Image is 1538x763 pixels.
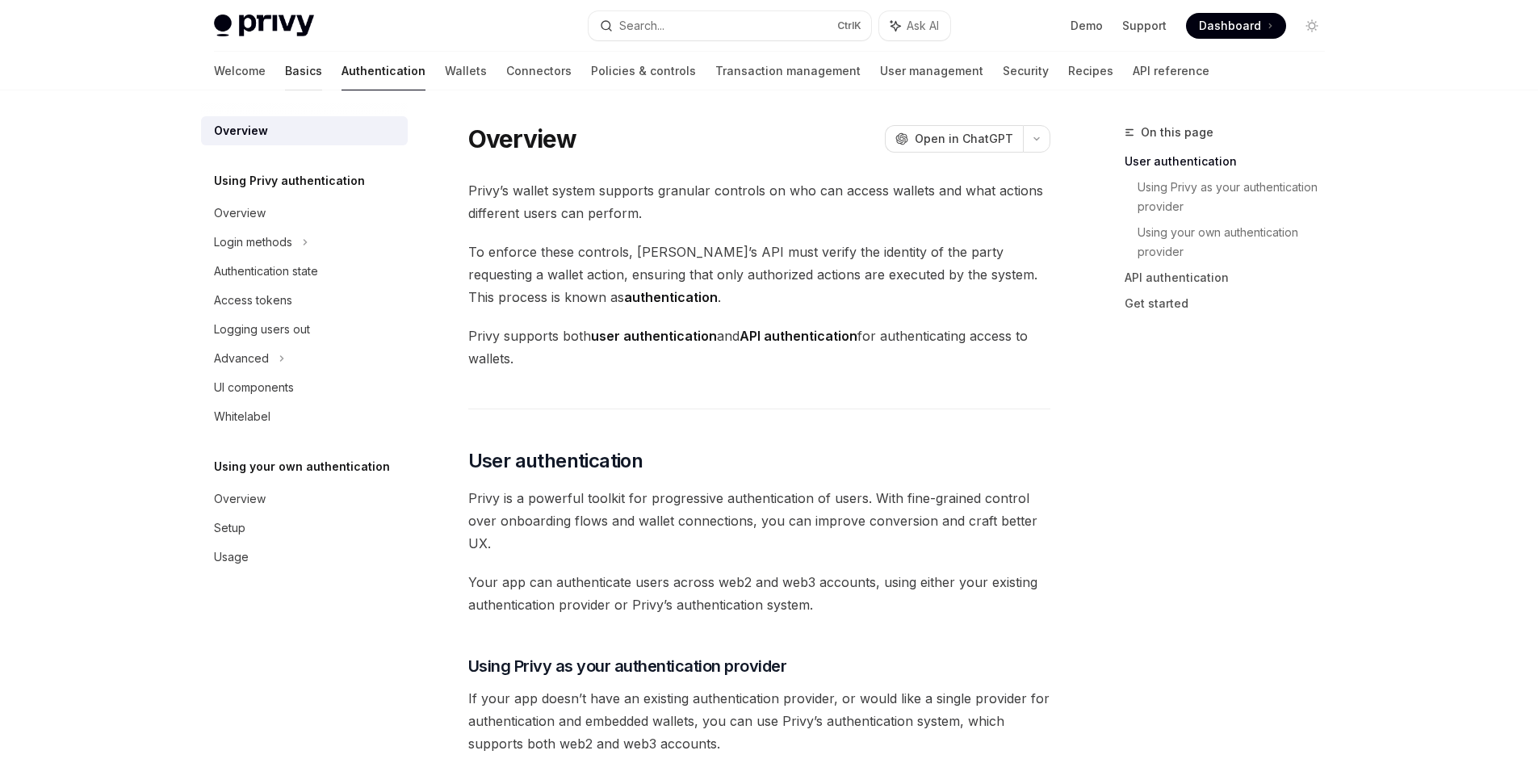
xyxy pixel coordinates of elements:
[1122,18,1167,34] a: Support
[880,52,983,90] a: User management
[214,52,266,90] a: Welcome
[214,457,390,476] h5: Using your own authentication
[468,241,1050,308] span: To enforce these controls, [PERSON_NAME]’s API must verify the identity of the party requesting a...
[214,349,269,368] div: Advanced
[214,15,314,37] img: light logo
[1186,13,1286,39] a: Dashboard
[619,16,664,36] div: Search...
[1138,174,1338,220] a: Using Privy as your authentication provider
[1125,291,1338,317] a: Get started
[214,291,292,310] div: Access tokens
[214,262,318,281] div: Authentication state
[1199,18,1261,34] span: Dashboard
[1125,265,1338,291] a: API authentication
[915,131,1013,147] span: Open in ChatGPT
[879,11,950,40] button: Ask AI
[214,121,268,140] div: Overview
[1071,18,1103,34] a: Demo
[624,289,718,305] strong: authentication
[1138,220,1338,265] a: Using your own authentication provider
[214,378,294,397] div: UI components
[740,328,857,344] strong: API authentication
[445,52,487,90] a: Wallets
[201,199,408,228] a: Overview
[1141,123,1213,142] span: On this page
[201,315,408,344] a: Logging users out
[885,125,1023,153] button: Open in ChatGPT
[1299,13,1325,39] button: Toggle dark mode
[201,543,408,572] a: Usage
[214,203,266,223] div: Overview
[201,257,408,286] a: Authentication state
[468,487,1050,555] span: Privy is a powerful toolkit for progressive authentication of users. With fine-grained control ov...
[591,52,696,90] a: Policies & controls
[591,328,717,344] strong: user authentication
[1068,52,1113,90] a: Recipes
[468,571,1050,616] span: Your app can authenticate users across web2 and web3 accounts, using either your existing authent...
[468,124,577,153] h1: Overview
[214,320,310,339] div: Logging users out
[907,18,939,34] span: Ask AI
[468,325,1050,370] span: Privy supports both and for authenticating access to wallets.
[214,518,245,538] div: Setup
[589,11,871,40] button: Search...CtrlK
[715,52,861,90] a: Transaction management
[468,448,643,474] span: User authentication
[201,116,408,145] a: Overview
[468,179,1050,224] span: Privy’s wallet system supports granular controls on who can access wallets and what actions diffe...
[201,402,408,431] a: Whitelabel
[1133,52,1209,90] a: API reference
[201,484,408,514] a: Overview
[214,233,292,252] div: Login methods
[214,547,249,567] div: Usage
[837,19,861,32] span: Ctrl K
[201,514,408,543] a: Setup
[468,655,787,677] span: Using Privy as your authentication provider
[214,407,270,426] div: Whitelabel
[201,373,408,402] a: UI components
[1003,52,1049,90] a: Security
[506,52,572,90] a: Connectors
[1125,149,1338,174] a: User authentication
[285,52,322,90] a: Basics
[468,687,1050,755] span: If your app doesn’t have an existing authentication provider, or would like a single provider for...
[201,286,408,315] a: Access tokens
[214,171,365,191] h5: Using Privy authentication
[342,52,425,90] a: Authentication
[214,489,266,509] div: Overview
